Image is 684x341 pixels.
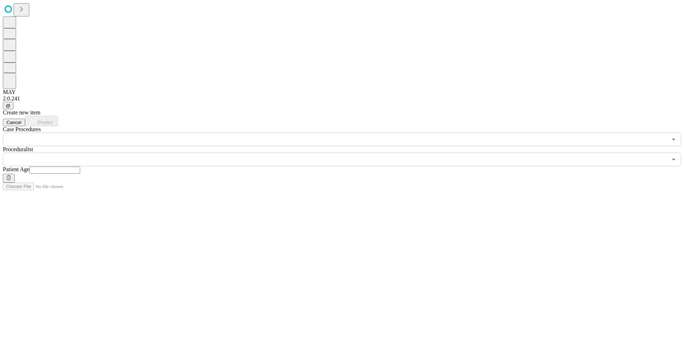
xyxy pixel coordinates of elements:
span: Predict [38,120,52,125]
button: Open [669,154,679,164]
span: Proceduralist [3,146,33,152]
button: @ [3,102,14,109]
div: 2.0.241 [3,95,681,102]
button: Predict [25,116,58,126]
span: Scheduled Procedure [3,126,41,132]
span: Create new item [3,109,40,115]
div: MAY [3,89,681,95]
span: Patient Age [3,166,29,172]
button: Open [669,134,679,144]
button: Cancel [3,119,25,126]
span: Cancel [6,120,21,125]
span: @ [6,103,11,108]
